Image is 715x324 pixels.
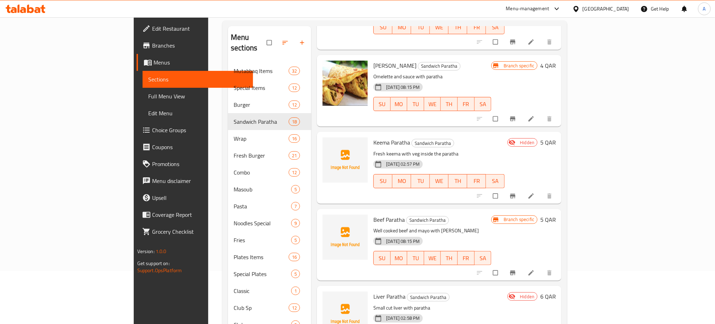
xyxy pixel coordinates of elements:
[234,134,289,143] span: Wrap
[137,206,253,223] a: Coverage Report
[289,168,300,177] div: items
[383,315,422,322] span: [DATE] 02:58 PM
[234,67,289,75] span: Mutabbaq Items
[451,22,464,32] span: TH
[540,292,556,301] h6: 6 QAR
[430,174,449,188] button: WE
[234,236,291,244] span: Fries
[228,79,311,96] div: Special Items12
[228,249,311,265] div: Plates Items16
[137,20,253,37] a: Edit Restaurant
[292,237,300,244] span: 5
[444,99,455,109] span: TH
[289,135,300,142] span: 16
[407,293,450,301] div: Sandwich Paratha
[427,99,438,109] span: WE
[489,22,502,32] span: SA
[289,253,300,261] div: items
[289,84,300,92] div: items
[152,210,247,219] span: Coverage Report
[292,186,300,193] span: 5
[152,177,247,185] span: Menu disclaimer
[441,97,458,111] button: TH
[263,36,277,49] span: Select all sections
[289,134,300,143] div: items
[234,84,289,92] span: Special Items
[373,174,392,188] button: SU
[289,305,300,311] span: 12
[228,113,311,130] div: Sandwich Paratha18
[292,220,300,227] span: 9
[449,20,467,34] button: TH
[418,62,461,71] div: Sandwich Paratha
[137,155,253,172] a: Promotions
[152,41,247,50] span: Branches
[373,72,491,81] p: Omelette and sauce with paratha
[289,102,300,108] span: 12
[289,67,300,75] div: items
[449,174,467,188] button: TH
[234,117,289,126] div: Sandwich Paratha
[412,139,454,147] span: Sandwich Paratha
[392,174,411,188] button: MO
[528,192,536,200] a: Edit menu item
[393,99,405,109] span: MO
[542,265,559,281] button: delete
[137,54,253,71] a: Menus
[277,35,294,50] span: Sort sections
[228,181,311,198] div: Masoub5
[234,100,289,109] span: Burger
[137,259,170,268] span: Get support on:
[461,253,472,263] span: FR
[470,22,483,32] span: FR
[289,68,300,74] span: 32
[137,223,253,240] a: Grocery Checklist
[489,189,504,203] span: Select to update
[433,176,446,186] span: WE
[323,215,368,260] img: Beef Paratha
[234,219,291,227] span: Noodles Special
[137,266,182,275] a: Support.OpsPlatform
[294,35,311,50] button: Add section
[154,58,247,67] span: Menus
[475,97,492,111] button: SA
[137,122,253,139] a: Choice Groups
[228,62,311,79] div: Mutabbaq Items32
[373,226,491,235] p: Well cooked beef and mayo with [PERSON_NAME]
[148,92,247,100] span: Full Menu View
[486,20,505,34] button: SA
[291,202,300,210] div: items
[411,174,430,188] button: TU
[418,62,460,70] span: Sandwich Paratha
[143,88,253,105] a: Full Menu View
[291,185,300,194] div: items
[391,97,408,111] button: MO
[228,282,311,299] div: Classic1
[152,126,247,134] span: Choice Groups
[292,271,300,277] span: 5
[289,85,300,91] span: 12
[477,99,489,109] span: SA
[528,269,536,276] a: Edit menu item
[143,105,253,122] a: Edit Menu
[470,176,483,186] span: FR
[414,176,427,186] span: TU
[234,270,291,278] span: Special Plates
[234,185,291,194] div: Masoub
[377,253,387,263] span: SU
[228,299,311,316] div: Club Sp12
[583,5,629,13] div: [GEOGRAPHIC_DATA]
[427,253,438,263] span: WE
[540,61,556,71] h6: 4 QAR
[152,24,247,33] span: Edit Restaurant
[289,169,300,176] span: 12
[323,137,368,183] img: Keema Paratha
[228,215,311,232] div: Noodles Special9
[489,112,504,126] span: Select to update
[137,172,253,189] a: Menu disclaimer
[234,304,289,312] span: Club Sp
[143,71,253,88] a: Sections
[228,164,311,181] div: Combo12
